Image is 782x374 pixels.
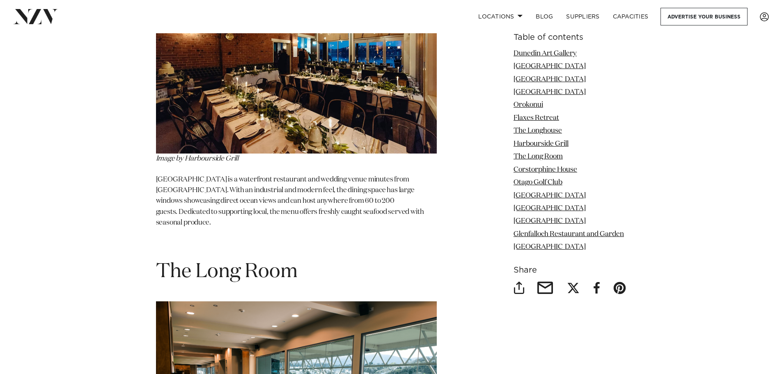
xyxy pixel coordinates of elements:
[514,128,562,135] a: The Longhouse
[606,8,655,25] a: Capacities
[514,166,577,173] a: Corstorphine House
[514,115,559,122] a: Flaxes Retreat
[156,155,239,162] em: Image by Harbourside Grill
[514,50,577,57] a: Dunedin Art Gallery
[560,8,606,25] a: SUPPLIERS
[156,259,437,285] h1: The Long Room
[514,76,586,83] a: [GEOGRAPHIC_DATA]
[514,102,543,109] a: Orokonui
[156,174,437,229] p: [GEOGRAPHIC_DATA] is a waterfront restaurant and wedding venue minutes from [GEOGRAPHIC_DATA]. Wi...
[514,266,626,275] h6: Share
[514,179,562,186] a: Otago Golf Club
[514,33,626,42] h6: Table of contents
[514,244,586,251] a: [GEOGRAPHIC_DATA]
[514,192,586,199] a: [GEOGRAPHIC_DATA]
[514,205,586,212] a: [GEOGRAPHIC_DATA]
[472,8,529,25] a: Locations
[514,231,624,238] a: Glenfalloch Restaurant and Garden
[514,89,586,96] a: [GEOGRAPHIC_DATA]
[514,154,563,161] a: The Long Room
[660,8,748,25] a: Advertise your business
[13,9,58,24] img: nzv-logo.png
[514,63,586,70] a: [GEOGRAPHIC_DATA]
[514,140,569,147] a: Harbourside Grill
[514,218,586,225] a: [GEOGRAPHIC_DATA]
[529,8,560,25] a: BLOG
